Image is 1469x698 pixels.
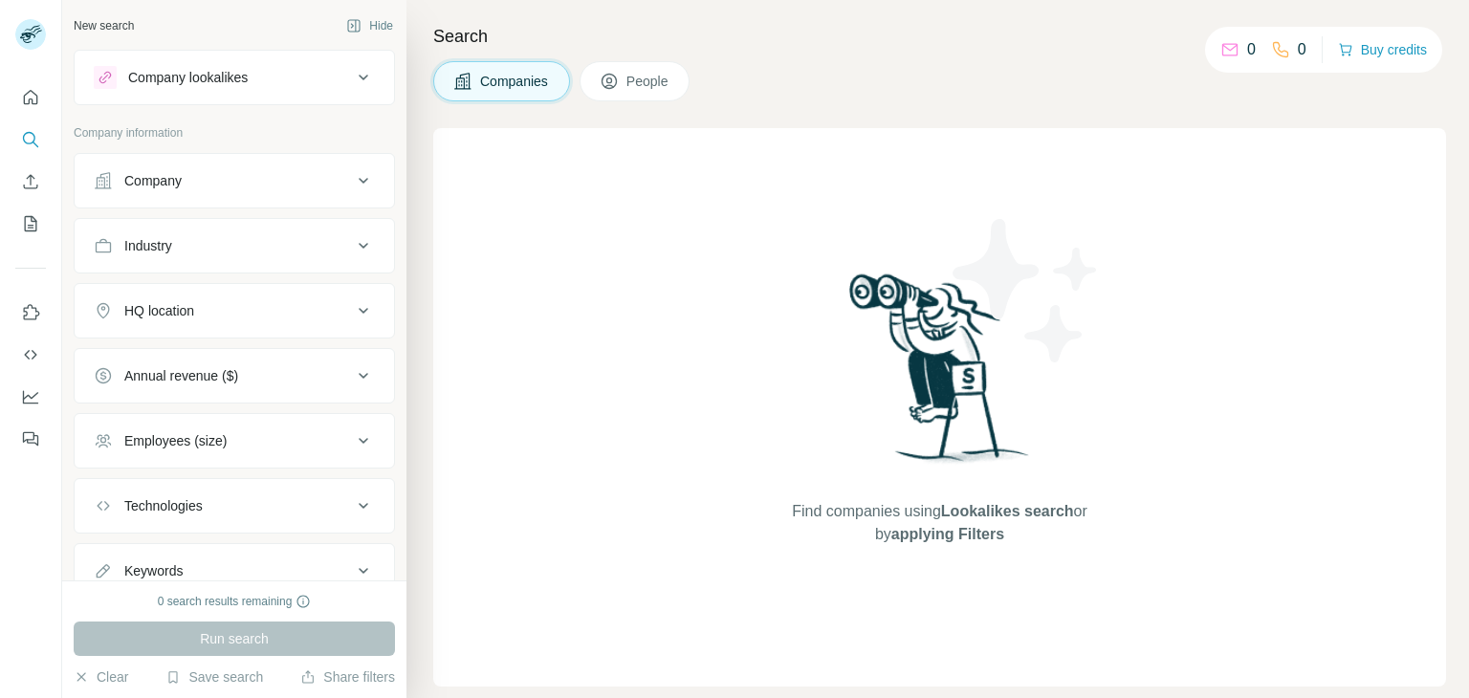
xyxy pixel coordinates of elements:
button: Hide [333,11,406,40]
button: Keywords [75,548,394,594]
div: Annual revenue ($) [124,366,238,385]
div: Technologies [124,496,203,515]
div: 0 search results remaining [158,593,312,610]
span: People [626,72,670,91]
div: New search [74,17,134,34]
h4: Search [433,23,1446,50]
button: Employees (size) [75,418,394,464]
p: 0 [1298,38,1306,61]
button: Company lookalikes [75,55,394,100]
p: 0 [1247,38,1256,61]
button: My lists [15,207,46,241]
div: Keywords [124,561,183,580]
button: Buy credits [1338,36,1427,63]
button: Feedback [15,422,46,456]
div: Company lookalikes [128,68,248,87]
button: Use Surfe on LinkedIn [15,295,46,330]
span: Lookalikes search [941,503,1074,519]
span: Find companies using or by [786,500,1092,546]
button: Search [15,122,46,157]
div: Employees (size) [124,431,227,450]
span: applying Filters [891,526,1004,542]
button: HQ location [75,288,394,334]
button: Company [75,158,394,204]
div: HQ location [124,301,194,320]
div: Industry [124,236,172,255]
button: Technologies [75,483,394,529]
p: Company information [74,124,395,142]
button: Annual revenue ($) [75,353,394,399]
button: Enrich CSV [15,164,46,199]
button: Industry [75,223,394,269]
img: Surfe Illustration - Stars [940,205,1112,377]
button: Use Surfe API [15,338,46,372]
button: Save search [165,667,263,687]
button: Quick start [15,80,46,115]
button: Dashboard [15,380,46,414]
img: Surfe Illustration - Woman searching with binoculars [841,269,1040,482]
button: Share filters [300,667,395,687]
button: Clear [74,667,128,687]
div: Company [124,171,182,190]
span: Companies [480,72,550,91]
